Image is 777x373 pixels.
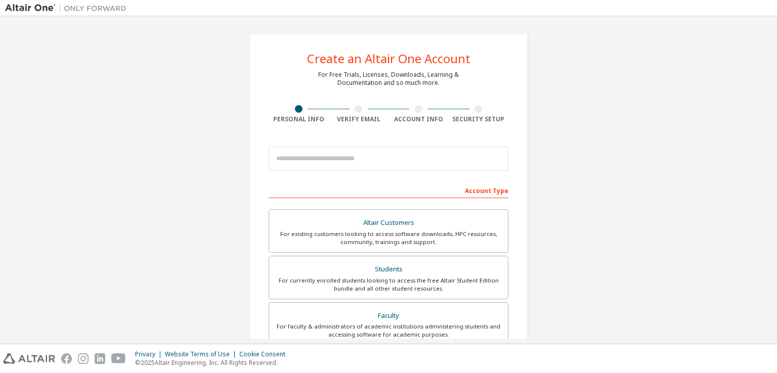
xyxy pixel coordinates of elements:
[449,115,509,123] div: Security Setup
[388,115,449,123] div: Account Info
[239,350,291,358] div: Cookie Consent
[329,115,389,123] div: Verify Email
[111,353,126,364] img: youtube.svg
[307,53,470,65] div: Create an Altair One Account
[95,353,105,364] img: linkedin.svg
[275,216,502,230] div: Altair Customers
[275,262,502,276] div: Students
[275,230,502,246] div: For existing customers looking to access software downloads, HPC resources, community, trainings ...
[269,115,329,123] div: Personal Info
[275,322,502,339] div: For faculty & administrators of academic institutions administering students and accessing softwa...
[5,3,132,13] img: Altair One
[269,182,508,198] div: Account Type
[61,353,72,364] img: facebook.svg
[135,350,165,358] div: Privacy
[275,276,502,293] div: For currently enrolled students looking to access the free Altair Student Edition bundle and all ...
[165,350,239,358] div: Website Terms of Use
[135,358,291,367] p: © 2025 Altair Engineering, Inc. All Rights Reserved.
[3,353,55,364] img: altair_logo.svg
[318,71,459,87] div: For Free Trials, Licenses, Downloads, Learning & Documentation and so much more.
[275,309,502,323] div: Faculty
[78,353,89,364] img: instagram.svg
